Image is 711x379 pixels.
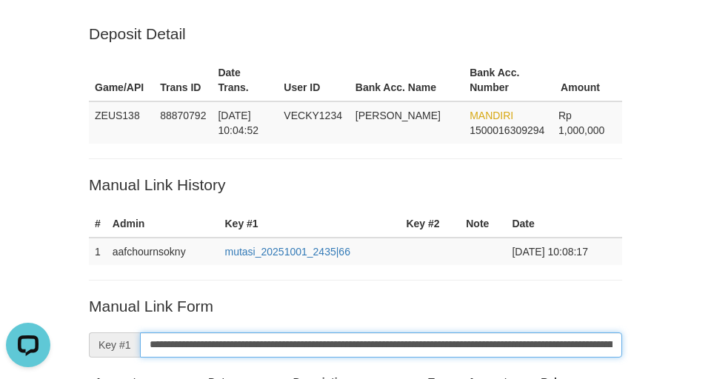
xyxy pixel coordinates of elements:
th: Bank Acc. Number [464,59,553,101]
th: Trans ID [154,59,212,101]
th: Game/API [89,59,154,101]
p: Manual Link History [89,174,622,195]
td: [DATE] 10:08:17 [506,238,622,265]
button: Open LiveChat chat widget [6,6,50,50]
span: VECKY1234 [284,110,342,121]
span: [DATE] 10:04:52 [218,110,258,136]
td: 88870792 [154,101,212,144]
th: Key #1 [218,210,400,238]
th: Date [506,210,622,238]
td: aafchournsokny [107,238,219,265]
span: MANDIRI [470,110,513,121]
span: Rp 1,000,000 [558,110,604,136]
th: Key #2 [400,210,460,238]
th: Bank Acc. Name [350,59,464,101]
th: # [89,210,107,238]
p: Manual Link Form [89,295,622,317]
th: Amount [553,59,622,101]
th: Note [460,210,506,238]
p: Deposit Detail [89,23,622,44]
span: [PERSON_NAME] [355,110,441,121]
th: Admin [107,210,219,238]
span: Copy 1500016309294 to clipboard [470,124,544,136]
th: User ID [278,59,349,101]
td: ZEUS138 [89,101,154,144]
th: Date Trans. [212,59,278,101]
td: 1 [89,238,107,265]
span: Key #1 [89,332,140,358]
a: mutasi_20251001_2435|66 [224,246,350,258]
